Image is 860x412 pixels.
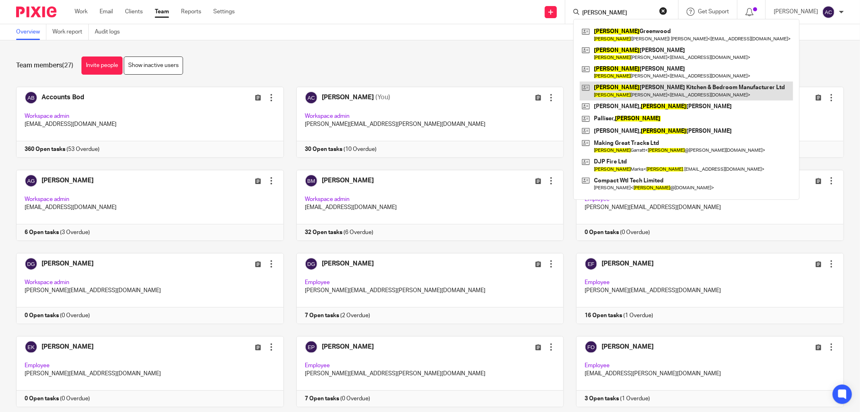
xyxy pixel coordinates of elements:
a: Invite people [81,56,123,75]
a: Overview [16,24,46,40]
img: svg%3E [822,6,835,19]
a: Work [75,8,87,16]
button: Clear [659,7,667,15]
a: Email [100,8,113,16]
span: Get Support [698,9,729,15]
a: Settings [213,8,235,16]
a: Audit logs [95,24,126,40]
h1: Team members [16,61,73,70]
a: Team [155,8,169,16]
p: [PERSON_NAME] [774,8,818,16]
span: (27) [62,62,73,69]
a: Work report [52,24,89,40]
a: Clients [125,8,143,16]
input: Search [581,10,654,17]
a: Show inactive users [124,56,183,75]
a: Reports [181,8,201,16]
img: Pixie [16,6,56,17]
